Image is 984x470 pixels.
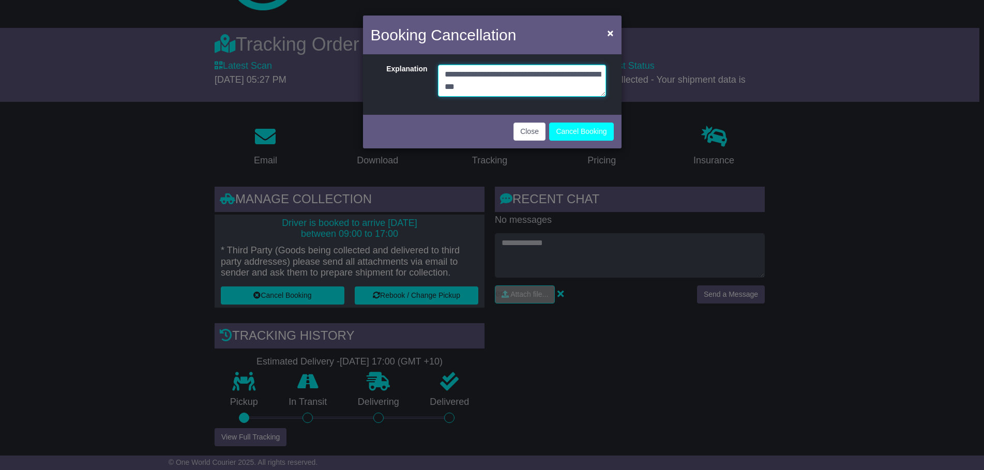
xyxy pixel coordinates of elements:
label: Explanation [373,65,433,94]
button: Cancel Booking [549,123,613,141]
button: Close [513,123,546,141]
span: × [607,27,613,39]
h4: Booking Cancellation [371,23,517,47]
button: Close [602,22,618,43]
